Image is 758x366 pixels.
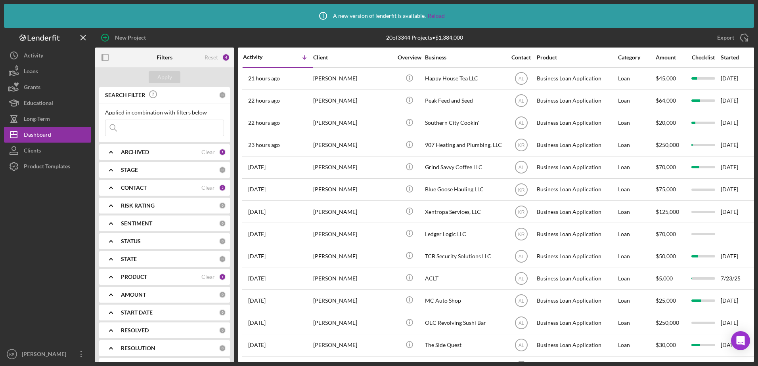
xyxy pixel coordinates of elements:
[157,54,172,61] b: Filters
[518,343,524,348] text: AL
[20,346,71,364] div: [PERSON_NAME]
[618,135,655,156] div: Loan
[248,320,266,326] time: 2025-07-17 21:36
[656,68,685,89] div: $45,000
[518,276,524,281] text: AL
[656,112,685,133] div: $20,000
[219,238,226,245] div: 0
[656,313,685,334] div: $250,000
[425,246,504,267] div: TCB Security Solutions LLC
[656,335,685,356] div: $30,000
[313,179,392,200] div: [PERSON_NAME]
[121,327,149,334] b: RESOLVED
[721,112,756,133] div: [DATE]
[248,75,280,82] time: 2025-08-12 00:08
[24,111,50,129] div: Long-Term
[248,231,266,237] time: 2025-08-04 22:17
[219,327,226,334] div: 0
[4,95,91,111] a: Educational
[313,90,392,111] div: [PERSON_NAME]
[313,313,392,334] div: [PERSON_NAME]
[313,135,392,156] div: [PERSON_NAME]
[618,335,655,356] div: Loan
[219,345,226,352] div: 0
[721,68,756,89] div: [DATE]
[219,309,226,316] div: 0
[121,185,147,191] b: CONTACT
[618,313,655,334] div: Loan
[618,290,655,311] div: Loan
[4,79,91,95] button: Grants
[656,290,685,311] div: $25,000
[121,238,141,244] b: STATUS
[313,157,392,178] div: [PERSON_NAME]
[121,202,155,209] b: RISK RATING
[425,201,504,222] div: Xentropa Services, LLC
[506,54,536,61] div: Contact
[219,184,226,191] div: 2
[24,48,43,65] div: Activity
[248,142,280,148] time: 2025-08-11 21:49
[518,320,524,326] text: AL
[219,202,226,209] div: 0
[656,135,685,156] div: $250,000
[313,268,392,289] div: [PERSON_NAME]
[205,54,218,61] div: Reset
[222,53,230,61] div: 4
[105,109,224,116] div: Applied in combination with filters below
[201,274,215,280] div: Clear
[219,166,226,173] div: 0
[686,54,720,61] div: Checklist
[24,158,70,176] div: Product Templates
[425,223,504,244] div: Ledger Logic LLC
[537,268,616,289] div: Business Loan Application
[121,292,146,298] b: AMOUNT
[243,54,278,60] div: Activity
[721,313,756,334] div: [DATE]
[219,149,226,156] div: 1
[219,273,226,280] div: 1
[537,90,616,111] div: Business Loan Application
[656,201,685,222] div: $125,000
[313,201,392,222] div: [PERSON_NAME]
[656,223,685,244] div: $70,000
[656,157,685,178] div: $70,000
[721,246,756,267] div: [DATE]
[248,97,280,104] time: 2025-08-11 22:52
[425,90,504,111] div: Peak Feed and Seed
[721,290,756,311] div: [DATE]
[4,63,91,79] a: Loans
[425,335,504,356] div: The Side Quest
[4,143,91,158] button: Clients
[248,297,266,304] time: 2025-07-18 00:58
[313,335,392,356] div: [PERSON_NAME]
[121,256,137,262] b: STATE
[721,135,756,156] div: [DATE]
[656,179,685,200] div: $75,000
[618,179,655,200] div: Loan
[537,201,616,222] div: Business Loan Application
[518,298,524,304] text: AL
[4,111,91,127] button: Long-Term
[618,201,655,222] div: Loan
[618,112,655,133] div: Loan
[537,335,616,356] div: Business Loan Application
[425,135,504,156] div: 907 Heating and Plumbing, LLC
[425,313,504,334] div: OEC Revolving Sushi Bar
[709,30,754,46] button: Export
[121,309,153,316] b: START DATE
[518,98,524,104] text: AL
[219,255,226,263] div: 0
[24,127,51,145] div: Dashboard
[721,201,756,222] div: [DATE]
[248,209,266,215] time: 2025-08-07 23:21
[518,143,524,148] text: KR
[537,54,616,61] div: Product
[386,34,463,41] div: 20 of 3344 Projects • $1,384,000
[394,54,424,61] div: Overview
[313,68,392,89] div: [PERSON_NAME]
[24,63,38,81] div: Loans
[313,290,392,311] div: [PERSON_NAME]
